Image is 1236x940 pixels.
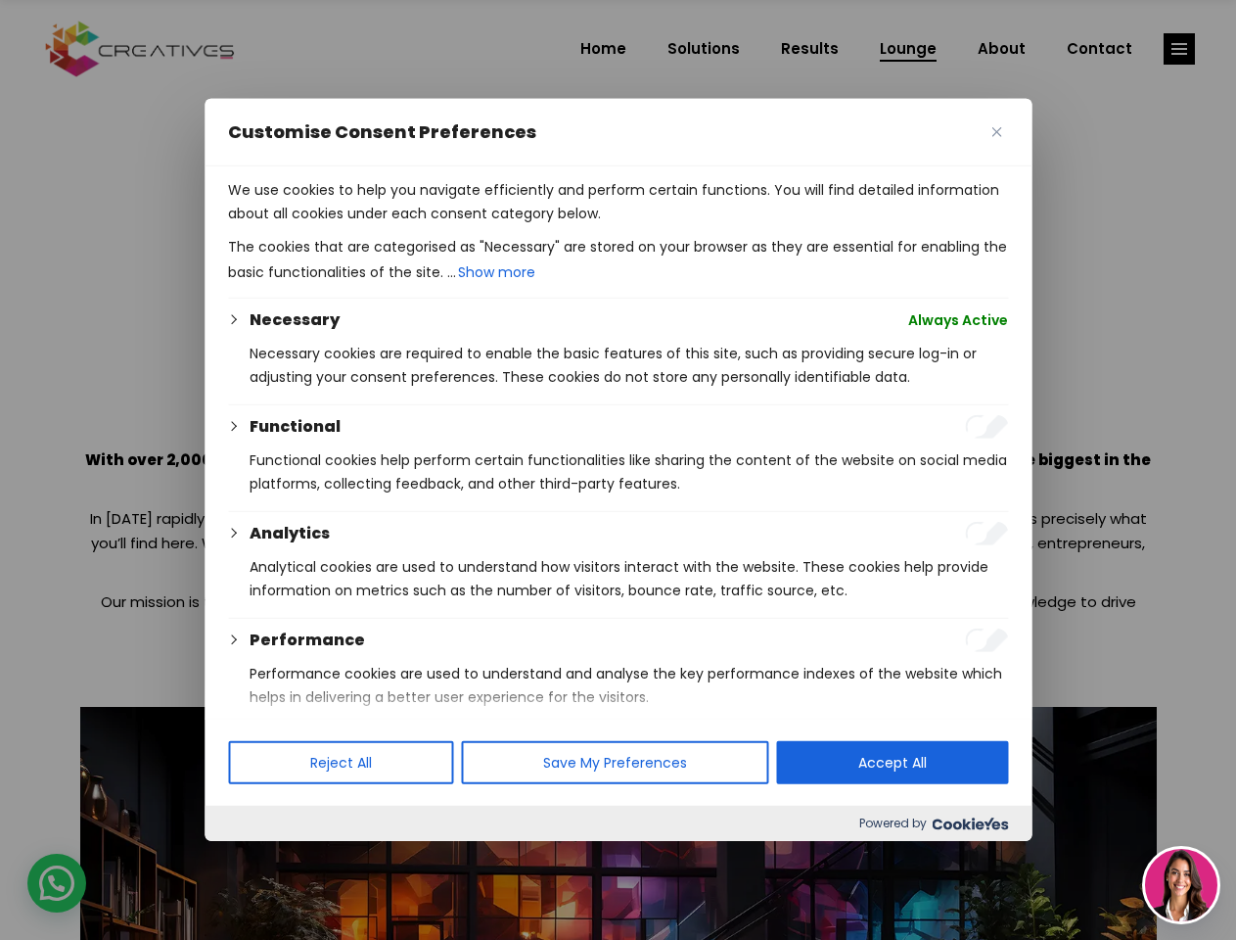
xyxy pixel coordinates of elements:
div: Customise Consent Preferences [205,99,1031,841]
span: Always Active [908,308,1008,332]
button: Show more [456,258,537,286]
button: Functional [250,415,341,439]
button: Analytics [250,522,330,545]
input: Enable Functional [965,415,1008,439]
button: Reject All [228,741,453,784]
input: Enable Performance [965,629,1008,652]
img: agent [1145,849,1217,921]
span: Customise Consent Preferences [228,120,536,144]
img: Cookieyes logo [932,818,1008,830]
p: Performance cookies are used to understand and analyse the key performance indexes of the website... [250,662,1008,709]
button: Save My Preferences [461,741,768,784]
input: Enable Analytics [965,522,1008,545]
p: The cookies that are categorised as "Necessary" are stored on your browser as they are essential ... [228,235,1008,286]
button: Necessary [250,308,340,332]
p: Functional cookies help perform certain functionalities like sharing the content of the website o... [250,448,1008,495]
p: We use cookies to help you navigate efficiently and perform certain functions. You will find deta... [228,178,1008,225]
p: Analytical cookies are used to understand how visitors interact with the website. These cookies h... [250,555,1008,602]
img: Close [991,127,1001,137]
button: Accept All [776,741,1008,784]
button: Performance [250,629,365,652]
p: Necessary cookies are required to enable the basic features of this site, such as providing secur... [250,342,1008,389]
button: Close [984,120,1008,144]
div: Powered by [205,806,1031,841]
